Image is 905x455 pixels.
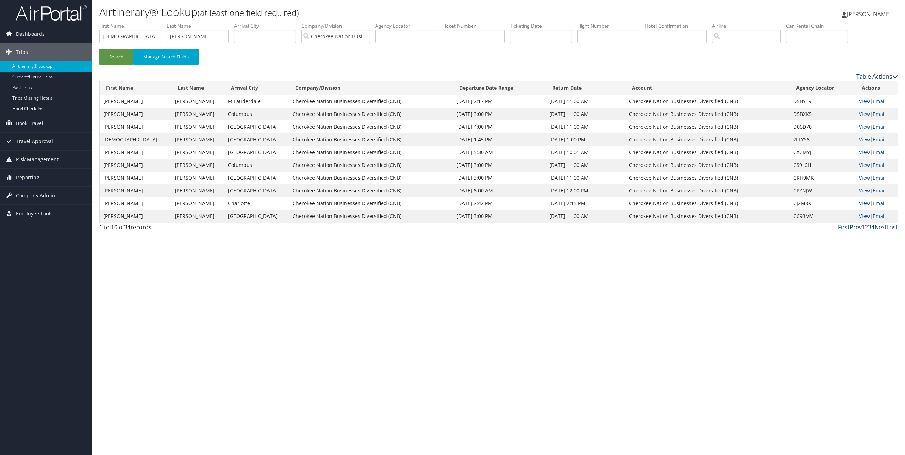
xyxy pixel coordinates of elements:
[171,172,224,184] td: [PERSON_NAME]
[546,108,626,120] td: [DATE] 11:00 AM
[100,108,171,120] td: [PERSON_NAME]
[453,172,546,184] td: [DATE] 3:00 PM
[868,223,871,231] a: 3
[224,95,289,108] td: Ft Lauderdale
[855,81,898,95] th: Actions
[873,213,886,219] a: Email
[546,120,626,133] td: [DATE] 11:00 AM
[546,184,626,197] td: [DATE] 12:00 PM
[546,197,626,210] td: [DATE] 2:15 PM
[626,210,789,223] td: Cherokee Nation Businesses Diversified (CNB)
[16,114,43,132] span: Book Travel
[100,184,171,197] td: [PERSON_NAME]
[873,162,886,168] a: Email
[859,174,870,181] a: View
[100,133,171,146] td: [DEMOGRAPHIC_DATA]
[842,4,898,25] a: [PERSON_NAME]
[790,146,855,159] td: CXCMYJ
[855,184,898,197] td: |
[453,197,546,210] td: [DATE] 7:42 PM
[224,133,289,146] td: [GEOGRAPHIC_DATA]
[859,136,870,143] a: View
[453,133,546,146] td: [DATE] 1:45 PM
[626,197,789,210] td: Cherokee Nation Businesses Diversified (CNB)
[855,133,898,146] td: |
[100,95,171,108] td: [PERSON_NAME]
[99,22,167,29] label: First Name
[790,159,855,172] td: CS9L6H
[453,108,546,120] td: [DATE] 3:00 PM
[16,205,53,223] span: Employee Tools
[887,223,898,231] a: Last
[224,146,289,159] td: [GEOGRAPHIC_DATA]
[855,172,898,184] td: |
[234,22,301,29] label: Arrival City
[790,172,855,184] td: CRH9MK
[873,123,886,130] a: Email
[855,159,898,172] td: |
[100,81,171,95] th: First Name: activate to sort column ascending
[171,184,224,197] td: [PERSON_NAME]
[546,210,626,223] td: [DATE] 11:00 AM
[626,120,789,133] td: Cherokee Nation Businesses Diversified (CNB)
[790,81,855,95] th: Agency Locator: activate to sort column ascending
[546,95,626,108] td: [DATE] 11:00 AM
[790,108,855,120] td: D5BXK5
[16,5,87,21] img: airportal-logo.png
[546,81,626,95] th: Return Date: activate to sort column ascending
[224,172,289,184] td: [GEOGRAPHIC_DATA]
[873,174,886,181] a: Email
[859,98,870,105] a: View
[790,95,855,108] td: D5BYT9
[871,223,875,231] a: 4
[99,5,632,19] h1: Airtinerary® Lookup
[859,149,870,156] a: View
[453,81,546,95] th: Departure Date Range: activate to sort column ascending
[289,108,453,120] td: Cherokee Nation Businesses Diversified (CNB)
[626,184,789,197] td: Cherokee Nation Businesses Diversified (CNB)
[171,197,224,210] td: [PERSON_NAME]
[171,159,224,172] td: [PERSON_NAME]
[453,184,546,197] td: [DATE] 6:00 AM
[443,22,510,29] label: Ticket Number
[453,210,546,223] td: [DATE] 3:00 PM
[224,210,289,223] td: [GEOGRAPHIC_DATA]
[289,146,453,159] td: Cherokee Nation Businesses Diversified (CNB)
[859,213,870,219] a: View
[171,81,224,95] th: Last Name: activate to sort column ascending
[859,111,870,117] a: View
[862,223,865,231] a: 1
[224,184,289,197] td: [GEOGRAPHIC_DATA]
[786,22,853,29] label: Car Rental Chain
[873,136,886,143] a: Email
[626,146,789,159] td: Cherokee Nation Businesses Diversified (CNB)
[171,133,224,146] td: [PERSON_NAME]
[289,133,453,146] td: Cherokee Nation Businesses Diversified (CNB)
[301,22,375,29] label: Company/Division
[224,108,289,120] td: Columbus
[859,200,870,207] a: View
[289,172,453,184] td: Cherokee Nation Businesses Diversified (CNB)
[16,25,45,43] span: Dashboards
[790,197,855,210] td: CJ2M8X
[546,159,626,172] td: [DATE] 11:00 AM
[100,159,171,172] td: [PERSON_NAME]
[100,146,171,159] td: [PERSON_NAME]
[453,120,546,133] td: [DATE] 4:00 PM
[847,10,891,18] span: [PERSON_NAME]
[16,133,53,150] span: Travel Approval
[859,123,870,130] a: View
[712,22,786,29] label: Airline
[289,159,453,172] td: Cherokee Nation Businesses Diversified (CNB)
[16,187,55,204] span: Company Admin
[855,197,898,210] td: |
[865,223,868,231] a: 2
[790,210,855,223] td: CC93MV
[626,133,789,146] td: Cherokee Nation Businesses Diversified (CNB)
[289,81,453,95] th: Company/Division
[510,22,577,29] label: Ticketing Date
[546,172,626,184] td: [DATE] 11:00 AM
[100,210,171,223] td: [PERSON_NAME]
[873,111,886,117] a: Email
[873,187,886,194] a: Email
